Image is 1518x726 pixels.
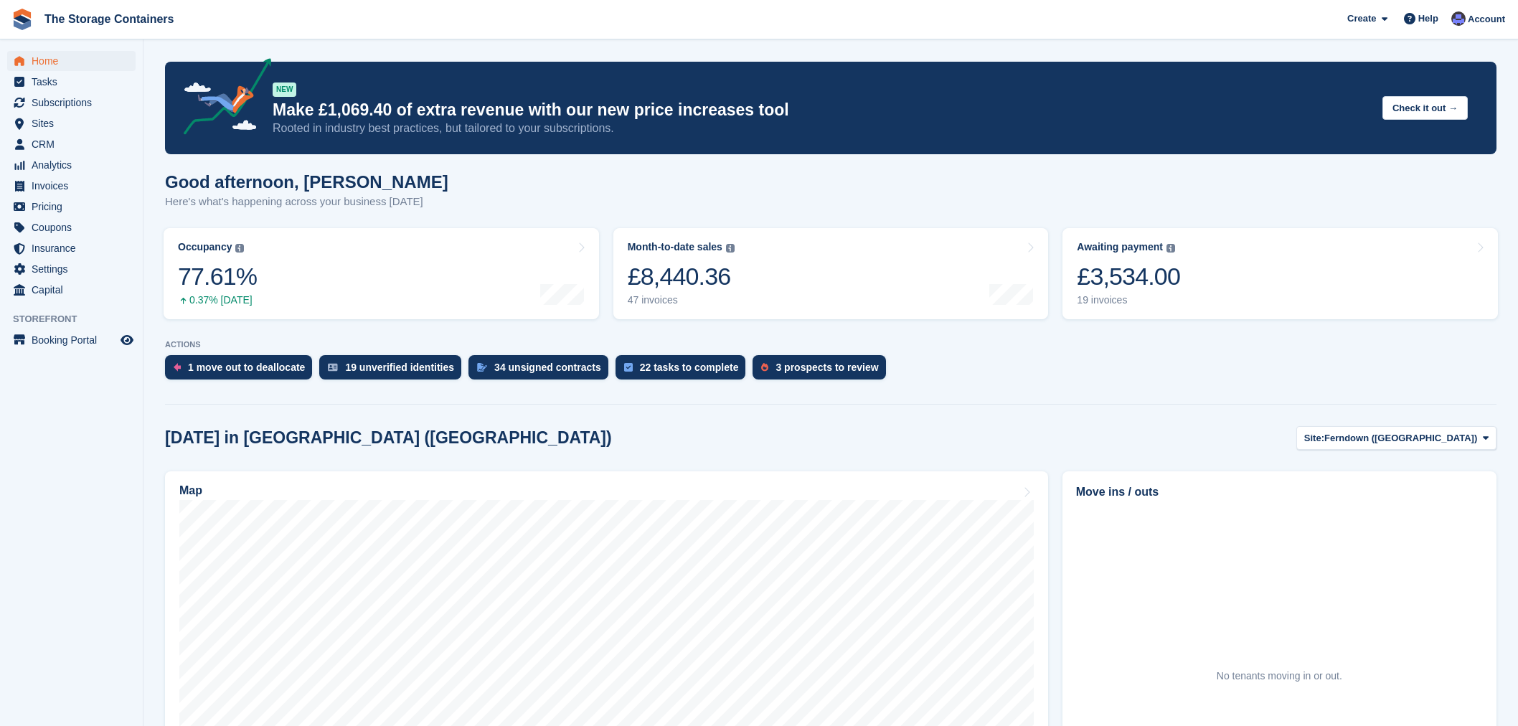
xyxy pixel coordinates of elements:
[7,72,136,92] a: menu
[32,134,118,154] span: CRM
[628,294,735,306] div: 47 invoices
[1077,262,1180,291] div: £3,534.00
[32,113,118,133] span: Sites
[7,197,136,217] a: menu
[7,155,136,175] a: menu
[1347,11,1376,26] span: Create
[1217,669,1342,684] div: No tenants moving in or out.
[1077,241,1163,253] div: Awaiting payment
[328,363,338,372] img: verify_identity-adf6edd0f0f0b5bbfe63781bf79b02c33cf7c696d77639b501bdc392416b5a36.svg
[32,155,118,175] span: Analytics
[273,100,1371,121] p: Make £1,069.40 of extra revenue with our new price increases tool
[628,241,722,253] div: Month-to-date sales
[165,172,448,192] h1: Good afternoon, [PERSON_NAME]
[32,51,118,71] span: Home
[179,484,202,497] h2: Map
[1077,294,1180,306] div: 19 invoices
[32,330,118,350] span: Booking Portal
[7,238,136,258] a: menu
[345,362,454,373] div: 19 unverified identities
[7,93,136,113] a: menu
[640,362,739,373] div: 22 tasks to complete
[1062,228,1498,319] a: Awaiting payment £3,534.00 19 invoices
[319,355,468,387] a: 19 unverified identities
[32,72,118,92] span: Tasks
[165,340,1496,349] p: ACTIONS
[1304,431,1324,445] span: Site:
[1076,484,1483,501] h2: Move ins / outs
[11,9,33,30] img: stora-icon-8386f47178a22dfd0bd8f6a31ec36ba5ce8667c1dd55bd0f319d3a0aa187defe.svg
[1468,12,1505,27] span: Account
[761,363,768,372] img: prospect-51fa495bee0391a8d652442698ab0144808aea92771e9ea1ae160a38d050c398.svg
[616,355,753,387] a: 22 tasks to complete
[628,262,735,291] div: £8,440.36
[1382,96,1468,120] button: Check it out →
[726,244,735,253] img: icon-info-grey-7440780725fd019a000dd9b08b2336e03edf1995a4989e88bcd33f0948082b44.svg
[7,217,136,237] a: menu
[7,330,136,350] a: menu
[165,194,448,210] p: Here's what's happening across your business [DATE]
[178,241,232,253] div: Occupancy
[7,134,136,154] a: menu
[13,312,143,326] span: Storefront
[178,262,257,291] div: 77.61%
[775,362,878,373] div: 3 prospects to review
[494,362,601,373] div: 34 unsigned contracts
[178,294,257,306] div: 0.37% [DATE]
[624,363,633,372] img: task-75834270c22a3079a89374b754ae025e5fb1db73e45f91037f5363f120a921f8.svg
[164,228,599,319] a: Occupancy 77.61% 0.37% [DATE]
[32,176,118,196] span: Invoices
[174,363,181,372] img: move_outs_to_deallocate_icon-f764333ba52eb49d3ac5e1228854f67142a1ed5810a6f6cc68b1a99e826820c5.svg
[32,280,118,300] span: Capital
[171,58,272,140] img: price-adjustments-announcement-icon-8257ccfd72463d97f412b2fc003d46551f7dbcb40ab6d574587a9cd5c0d94...
[165,428,612,448] h2: [DATE] in [GEOGRAPHIC_DATA] ([GEOGRAPHIC_DATA])
[1324,431,1477,445] span: Ferndown ([GEOGRAPHIC_DATA])
[188,362,305,373] div: 1 move out to deallocate
[32,197,118,217] span: Pricing
[32,217,118,237] span: Coupons
[273,82,296,97] div: NEW
[1418,11,1438,26] span: Help
[7,113,136,133] a: menu
[1296,426,1496,450] button: Site: Ferndown ([GEOGRAPHIC_DATA])
[165,355,319,387] a: 1 move out to deallocate
[613,228,1049,319] a: Month-to-date sales £8,440.36 47 invoices
[273,121,1371,136] p: Rooted in industry best practices, but tailored to your subscriptions.
[235,244,244,253] img: icon-info-grey-7440780725fd019a000dd9b08b2336e03edf1995a4989e88bcd33f0948082b44.svg
[1166,244,1175,253] img: icon-info-grey-7440780725fd019a000dd9b08b2336e03edf1995a4989e88bcd33f0948082b44.svg
[32,238,118,258] span: Insurance
[477,363,487,372] img: contract_signature_icon-13c848040528278c33f63329250d36e43548de30e8caae1d1a13099fd9432cc5.svg
[468,355,616,387] a: 34 unsigned contracts
[118,331,136,349] a: Preview store
[7,51,136,71] a: menu
[753,355,892,387] a: 3 prospects to review
[1451,11,1466,26] img: Dan Excell
[7,259,136,279] a: menu
[32,259,118,279] span: Settings
[7,280,136,300] a: menu
[39,7,179,31] a: The Storage Containers
[32,93,118,113] span: Subscriptions
[7,176,136,196] a: menu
